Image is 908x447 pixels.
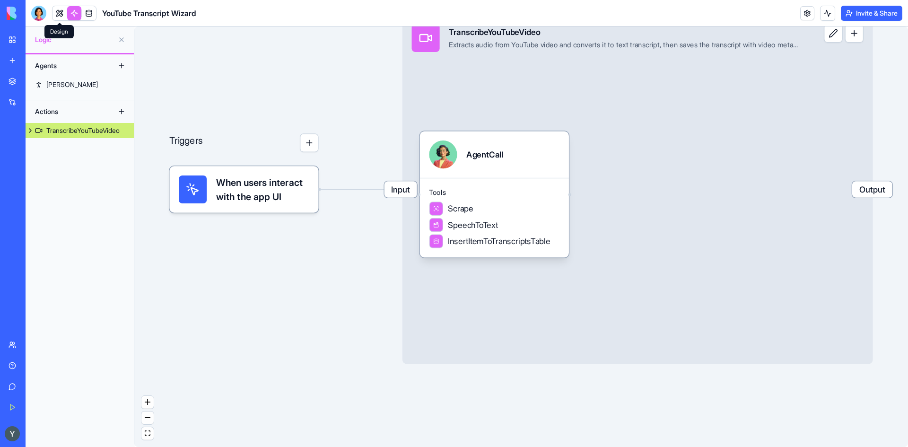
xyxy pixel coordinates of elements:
[26,77,134,92] a: [PERSON_NAME]
[169,96,318,213] div: Triggers
[102,8,196,19] span: YouTube Transcript Wizard
[841,6,902,21] button: Invite & Share
[216,175,309,203] span: When users interact with the app UI
[169,166,318,212] div: When users interact with the app UI
[35,35,114,44] span: Logic
[448,236,550,247] span: InsertItemToTranscriptsTable
[169,133,202,152] p: Triggers
[402,15,873,364] div: InputTranscribeYouTubeVideoExtracts audio from YouTube video and converts it to text transcript, ...
[449,40,798,50] div: Extracts audio from YouTube video and converts it to text transcript, then saves the transcript w...
[7,7,65,20] img: logo
[5,426,20,441] img: ACg8ocLjcngou3hEp9R_CxKrGu8o5FBLsyCOKBO0vEY80u-RNYhJ=s96-c
[448,219,498,231] span: SpeechToText
[420,131,569,257] div: AgentCallToolsScrapeSpeechToTextInsertItemToTranscriptsTable
[448,203,473,215] span: Scrape
[44,25,74,38] div: Design
[466,149,503,160] div: AgentCall
[30,104,106,119] div: Actions
[449,26,798,38] div: TranscribeYouTubeVideo
[26,123,134,138] a: TranscribeYouTubeVideo
[46,126,120,135] div: TranscribeYouTubeVideo
[30,58,106,73] div: Agents
[141,396,154,409] button: zoom in
[141,412,154,424] button: zoom out
[141,427,154,440] button: fit view
[384,181,417,197] span: Input
[429,188,559,197] span: Tools
[46,80,98,89] div: [PERSON_NAME]
[852,181,892,197] span: Output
